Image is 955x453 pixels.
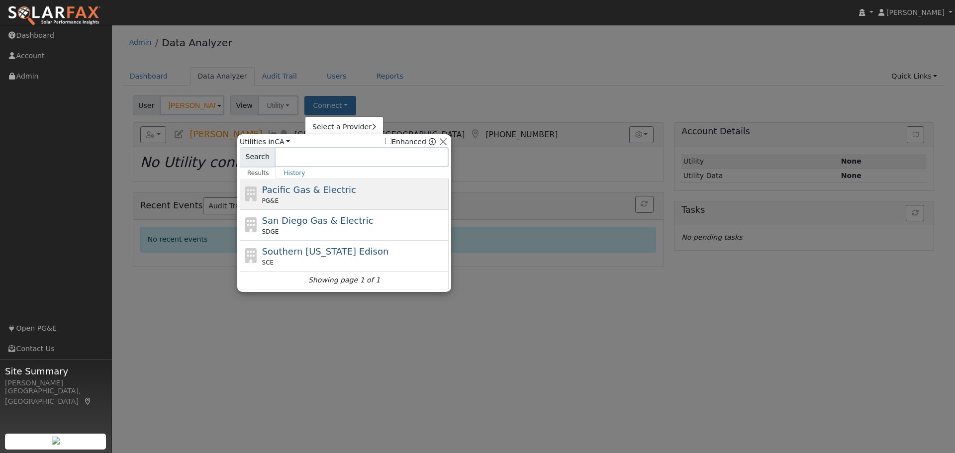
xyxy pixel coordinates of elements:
div: [PERSON_NAME] [5,378,106,388]
span: Site Summary [5,364,106,378]
a: Select a Provider [305,120,383,134]
img: SolarFax [7,5,101,26]
span: Utilities in [240,137,290,147]
label: Enhanced [385,137,426,147]
span: Southern [US_STATE] Edison [262,246,389,257]
span: Search [240,147,275,167]
span: [PERSON_NAME] [886,8,945,16]
span: SCE [262,258,274,267]
input: Enhanced [385,138,391,144]
a: Map [84,397,93,405]
span: San Diego Gas & Electric [262,215,374,226]
span: Pacific Gas & Electric [262,184,356,195]
a: History [276,167,312,179]
i: Showing page 1 of 1 [308,275,380,285]
span: PG&E [262,196,279,205]
span: Show enhanced providers [385,137,436,147]
a: CA [275,138,290,146]
img: retrieve [52,437,60,445]
a: Results [240,167,277,179]
a: Enhanced Providers [429,138,436,146]
div: [GEOGRAPHIC_DATA], [GEOGRAPHIC_DATA] [5,386,106,407]
span: SDGE [262,227,279,236]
